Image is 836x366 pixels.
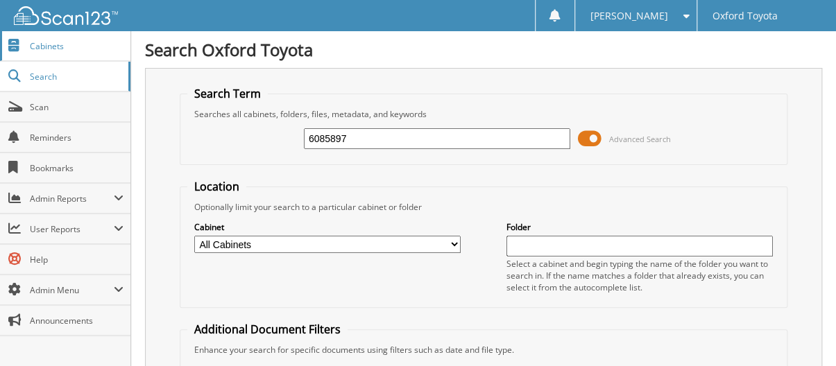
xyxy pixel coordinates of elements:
[608,134,670,144] span: Advanced Search
[187,322,348,337] legend: Additional Document Filters
[506,258,773,293] div: Select a cabinet and begin typing the name of the folder you want to search in. If the name match...
[30,162,123,174] span: Bookmarks
[194,221,461,233] label: Cabinet
[30,193,114,204] span: Admin Reports
[30,254,123,265] span: Help
[590,12,668,20] span: [PERSON_NAME]
[30,101,123,113] span: Scan
[187,201,780,213] div: Optionally limit your search to a particular cabinet or folder
[30,40,123,52] span: Cabinets
[145,38,822,61] h1: Search Oxford Toyota
[713,12,778,20] span: Oxford Toyota
[14,6,118,25] img: scan123-logo-white.svg
[30,315,123,326] span: Announcements
[187,179,246,194] legend: Location
[30,71,121,82] span: Search
[30,223,114,235] span: User Reports
[187,344,780,356] div: Enhance your search for specific documents using filters such as date and file type.
[30,132,123,143] span: Reminders
[187,108,780,120] div: Searches all cabinets, folders, files, metadata, and keywords
[506,221,773,233] label: Folder
[30,284,114,296] span: Admin Menu
[187,86,268,101] legend: Search Term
